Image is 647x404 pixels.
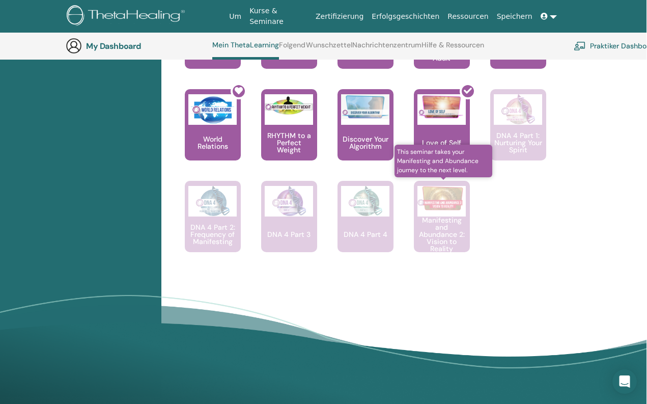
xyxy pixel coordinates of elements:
p: Manifesting and Abundance 2: Vision to Reality [414,217,470,252]
p: Love of Self [418,139,465,146]
img: generic-user-icon.jpg [66,38,82,54]
a: Zertifizierung [312,7,368,26]
span: This seminar takes your Manifesting and Abundance journey to the next level. [395,145,493,177]
a: Speichern [493,7,537,26]
p: DNA 4 Part 1: Nurturing Your Spirit [490,132,546,153]
div: Open Intercom Messenger [612,369,637,394]
img: DNA 4 Part 3 [265,186,313,217]
img: World Relations [188,94,237,125]
a: Erfolgsgeschichten [368,7,443,26]
a: Hilfe & Ressourcen [421,41,484,57]
a: Mein ThetaLearning [212,41,279,60]
a: Wunschzettel [306,41,352,57]
a: Love of Self Love of Self [414,89,470,181]
p: DNA 4 Part 4 [340,231,391,238]
a: Nachrichtenzentrum [352,41,421,57]
p: World Relations [185,136,241,150]
a: DNA 4 Part 1: Nurturing Your Spirit DNA 4 Part 1: Nurturing Your Spirit [490,89,546,181]
img: DNA 4 Part 4 [341,186,389,217]
a: Um [225,7,245,26]
img: Manifesting and Abundance 2: Vision to Reality [417,186,466,211]
h3: My Dashboard [86,41,188,51]
img: Discover Your Algorithm [341,94,389,119]
p: RHYTHM to a Perfect Weight [261,132,317,153]
img: chalkboard-teacher.svg [574,41,586,50]
a: DNA 4 Part 2: Frequency of Manifesting DNA 4 Part 2: Frequency of Manifesting [185,181,241,273]
img: RHYTHM to a Perfect Weight [265,94,313,118]
a: RHYTHM to a Perfect Weight RHYTHM to a Perfect Weight [261,89,317,181]
p: Discover Your Algorithm [337,136,393,150]
a: DNA 4 Part 4 DNA 4 Part 4 [337,181,393,273]
img: logo.png [67,5,188,28]
p: DNA 4 Part 2: Frequency of Manifesting [185,224,241,245]
img: DNA 4 Part 1: Nurturing Your Spirit [494,94,542,125]
a: DNA 4 Part 3 DNA 4 Part 3 [261,181,317,273]
p: Intuitive Child In Me Young Adult [414,40,470,62]
p: DNA 4 Part 3 [263,231,315,238]
a: Ressourcen [443,7,492,26]
img: DNA 4 Part 2: Frequency of Manifesting [188,186,237,217]
a: Folgend [279,41,305,57]
a: Discover Your Algorithm Discover Your Algorithm [337,89,393,181]
a: Kurse & Seminare [245,2,312,31]
img: Love of Self [417,94,466,119]
a: World Relations World Relations [185,89,241,181]
a: This seminar takes your Manifesting and Abundance journey to the next level. Manifesting and Abun... [414,181,470,273]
